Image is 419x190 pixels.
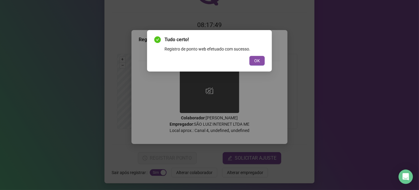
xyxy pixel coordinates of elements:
button: OK [249,56,265,66]
span: Tudo certo! [164,36,265,43]
div: Registro de ponto web efetuado com sucesso. [164,46,265,52]
span: OK [254,57,260,64]
span: check-circle [154,36,161,43]
div: Open Intercom Messenger [399,170,413,184]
